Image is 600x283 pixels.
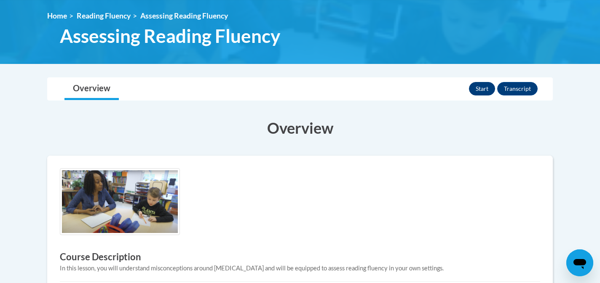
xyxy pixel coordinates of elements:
a: Overview [64,78,119,100]
h3: Overview [47,117,553,138]
h3: Course Description [60,251,540,264]
span: Assessing Reading Fluency [60,25,280,47]
button: Transcript [497,82,538,95]
iframe: Button to launch messaging window [566,249,593,276]
a: Home [47,11,67,20]
span: Assessing Reading Fluency [140,11,228,20]
a: Reading Fluency [77,11,131,20]
div: In this lesson, you will understand misconceptions around [MEDICAL_DATA] and will be equipped to ... [60,264,540,273]
img: Course logo image [60,168,180,235]
button: Start [469,82,495,95]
